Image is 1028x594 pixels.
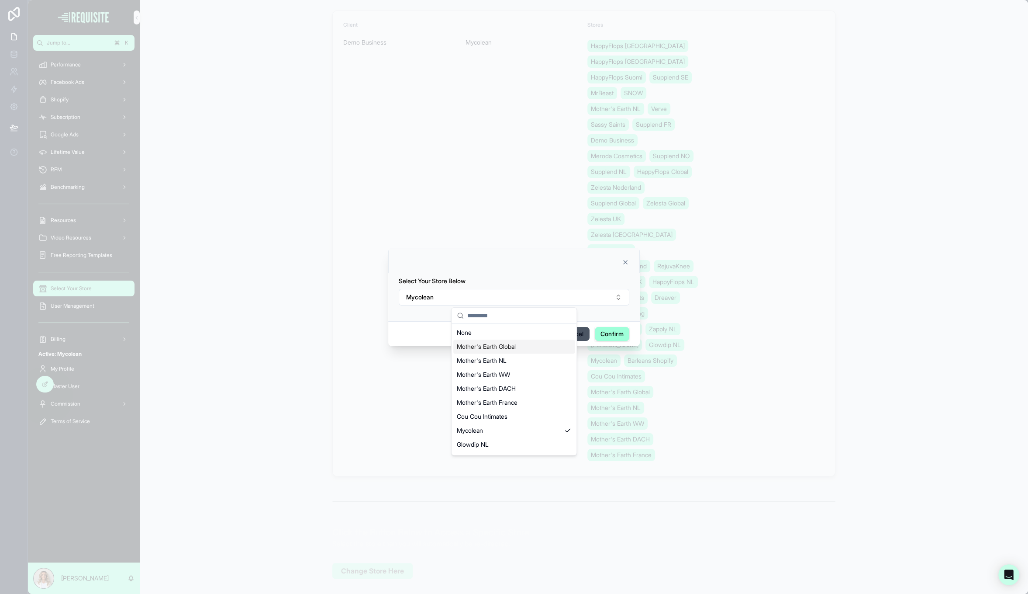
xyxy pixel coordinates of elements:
[457,454,503,463] span: Barleans Shopify
[399,289,629,306] button: Select Button
[406,293,434,302] span: Mycolean
[457,370,510,379] span: Mother's Earth WW
[457,342,516,351] span: Mother's Earth Global
[457,440,489,449] span: Glowdip NL
[457,384,516,393] span: Mother's Earth DACH
[998,564,1019,585] div: Open Intercom Messenger
[595,327,629,341] button: Confirm
[399,277,466,285] span: Select Your Store Below
[453,326,575,340] div: None
[452,324,576,455] div: Suggestions
[457,356,507,365] span: Mother's Earth NL
[457,398,517,407] span: Mother's Earth France
[457,412,507,421] span: Cou Cou Intimates
[457,426,483,435] span: Mycolean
